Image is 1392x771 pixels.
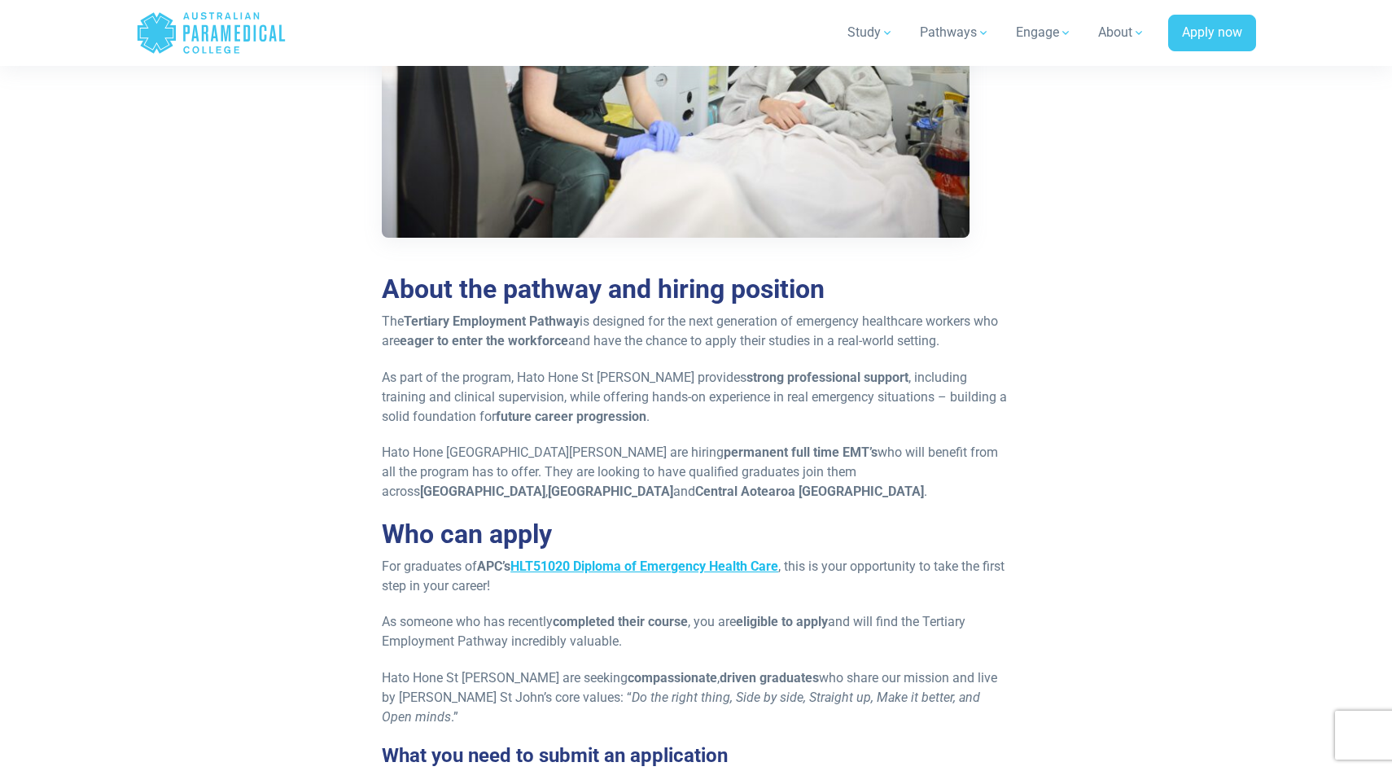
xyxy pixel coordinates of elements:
em: Do the right thing, Side by side, Straight up, Make it better, and Open minds [382,690,980,725]
strong: completed their course [553,614,688,629]
strong: eligible to apply [736,614,828,629]
strong: eager to enter the workforce [400,333,568,348]
a: Engage [1006,10,1082,55]
a: Study [838,10,904,55]
p: The is designed for the next generation of emergency healthcare workers who are and have the chan... [382,312,1010,351]
strong: Central Aotearoa [GEOGRAPHIC_DATA] [695,484,924,499]
strong: future career progression [496,409,646,424]
strong: APC’s [477,559,778,574]
strong: [GEOGRAPHIC_DATA] [420,484,545,499]
p: For graduates of , this is your opportunity to take the first step in your career! [382,557,1010,596]
strong: strong professional support [746,370,908,385]
p: As someone who has recently , you are and will find the Tertiary Employment Pathway incredibly va... [382,612,1010,651]
a: Apply now [1168,15,1256,52]
strong: permanent full time EMT’s [724,445,878,460]
strong: compassionate [628,670,717,686]
p: Hato Hone [GEOGRAPHIC_DATA][PERSON_NAME] are hiring who will benefit from all the program has to ... [382,443,1010,502]
strong: [GEOGRAPHIC_DATA] [548,484,673,499]
a: Pathways [910,10,1000,55]
a: About [1088,10,1155,55]
a: HLT51020 Diploma of Emergency Health Care [510,559,778,574]
a: Australian Paramedical College [136,7,287,59]
h3: What you need to submit an application [382,744,1010,768]
strong: driven graduates [720,670,819,686]
h2: About the pathway and hiring position [382,274,1010,304]
strong: Tertiary Employment Pathway [404,313,580,329]
p: As part of the program, Hato Hone St [PERSON_NAME] provides , including training and clinical sup... [382,368,1010,427]
h2: Who can apply [382,519,1010,550]
p: Hato Hone St [PERSON_NAME] are seeking , who share our mission and live by [PERSON_NAME] St John’... [382,668,1010,727]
